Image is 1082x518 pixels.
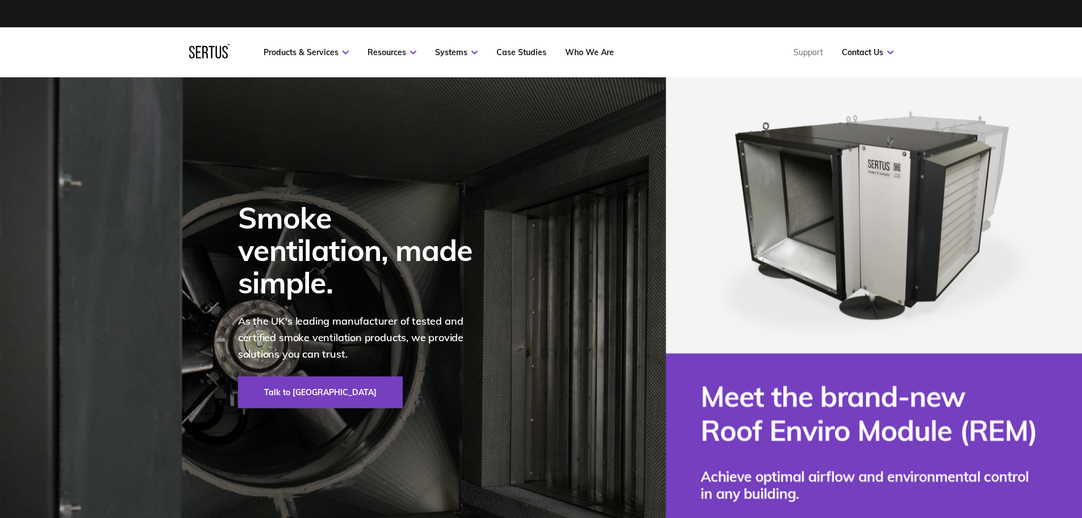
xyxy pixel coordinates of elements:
[367,47,416,57] a: Resources
[238,201,488,299] div: Smoke ventilation, made simple.
[496,47,546,57] a: Case Studies
[565,47,614,57] a: Who We Are
[435,47,478,57] a: Systems
[793,47,823,57] a: Support
[842,47,893,57] a: Contact Us
[264,47,349,57] a: Products & Services
[238,313,488,362] p: As the UK's leading manufacturer of tested and certified smoke ventilation products, we provide s...
[238,376,403,408] a: Talk to [GEOGRAPHIC_DATA]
